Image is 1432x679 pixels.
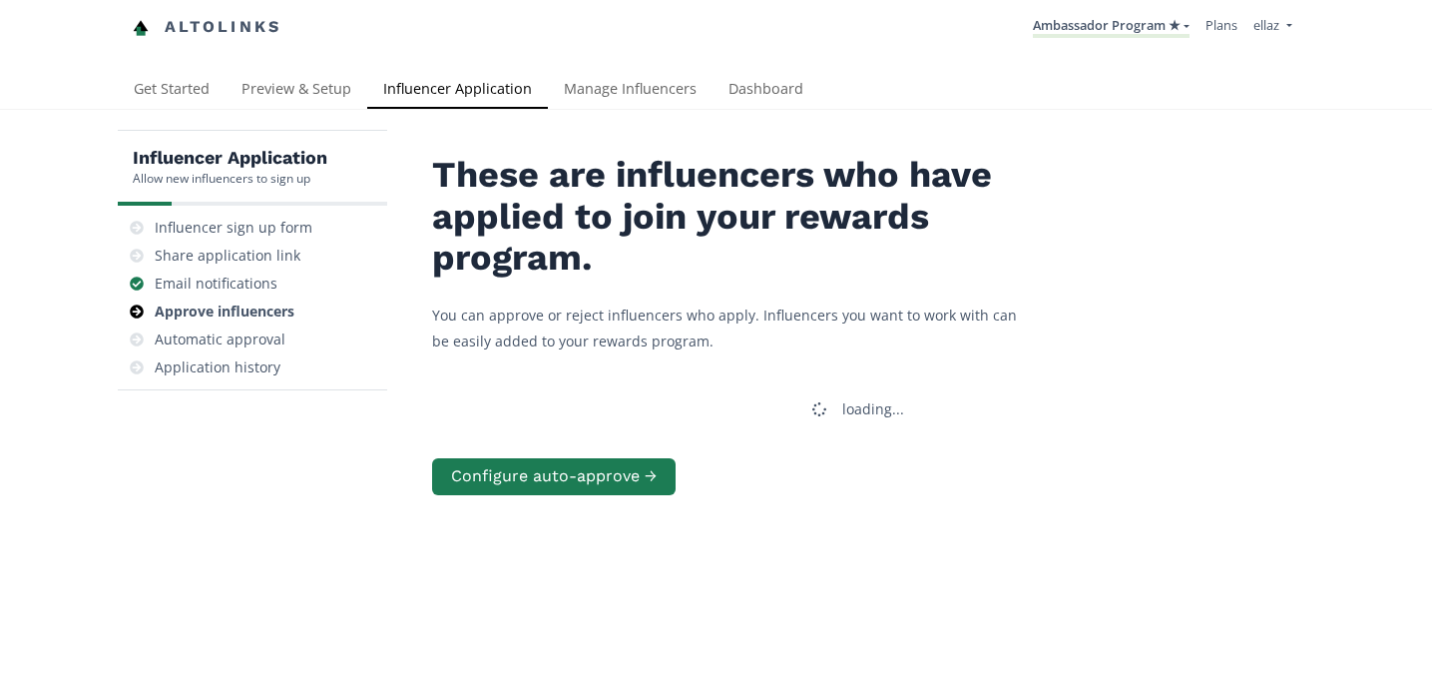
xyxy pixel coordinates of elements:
a: Get Started [118,71,226,111]
a: Altolinks [133,11,282,44]
a: ellaz [1253,16,1291,39]
button: Configure auto-approve → [432,458,676,495]
img: favicon-32x32.png [133,20,149,36]
a: Dashboard [713,71,819,111]
div: Approve influencers [155,302,294,322]
div: Automatic approval [155,330,285,349]
a: Preview & Setup [226,71,367,111]
div: Influencer sign up form [155,218,312,238]
a: Ambassador Program ★ [1033,16,1190,38]
a: Influencer Application [367,71,548,111]
div: Email notifications [155,274,277,294]
span: ellaz [1253,16,1279,34]
a: Plans [1205,16,1237,34]
div: loading... [842,399,904,419]
div: Application history [155,357,280,377]
h2: These are influencers who have applied to join your rewards program. [432,155,1031,279]
a: Manage Influencers [548,71,713,111]
p: You can approve or reject influencers who apply. Influencers you want to work with can be easily ... [432,303,1031,352]
div: Allow new influencers to sign up [133,170,327,187]
div: Share application link [155,246,300,266]
h5: Influencer Application [133,146,327,170]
